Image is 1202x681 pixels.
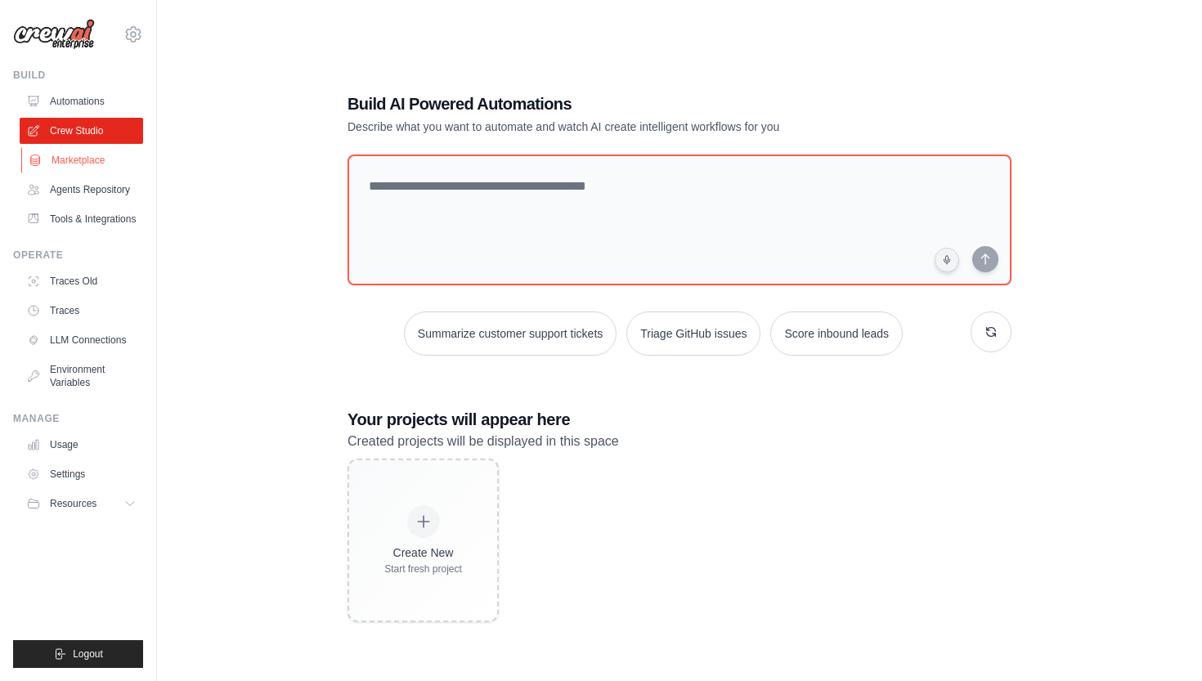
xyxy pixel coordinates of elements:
div: Create New [384,544,462,561]
span: Logout [73,647,103,661]
a: Traces [20,298,143,324]
button: Triage GitHub issues [626,311,760,356]
a: Settings [20,461,143,487]
p: Describe what you want to automate and watch AI create intelligent workflows for you [348,119,897,135]
a: LLM Connections [20,327,143,353]
a: Automations [20,88,143,114]
div: Build [13,69,143,82]
a: Tools & Integrations [20,206,143,232]
a: Environment Variables [20,356,143,396]
iframe: Chat Widget [1120,603,1202,681]
p: Created projects will be displayed in this space [348,431,1011,452]
a: Traces Old [20,268,143,294]
h3: Your projects will appear here [348,408,1011,431]
span: Resources [50,497,96,510]
div: Start fresh project [384,562,462,576]
button: Summarize customer support tickets [404,311,617,356]
a: Agents Repository [20,177,143,203]
button: Resources [20,491,143,517]
img: Logo [13,19,95,50]
h1: Build AI Powered Automations [348,92,897,115]
button: Get new suggestions [971,311,1011,352]
button: Click to speak your automation idea [935,248,959,272]
div: Operate [13,249,143,262]
button: Score inbound leads [770,311,903,356]
div: Manage [13,412,143,425]
button: Logout [13,640,143,668]
a: Usage [20,432,143,458]
a: Marketplace [21,147,145,173]
a: Crew Studio [20,118,143,144]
